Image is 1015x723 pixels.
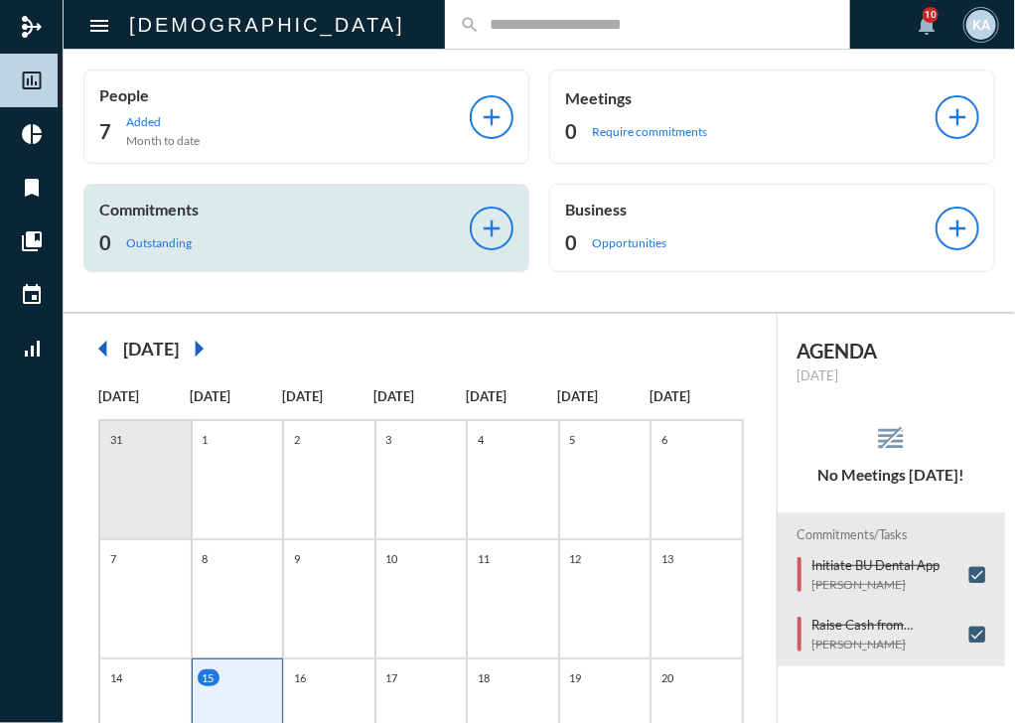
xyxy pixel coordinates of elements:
[565,228,577,256] h2: 0
[966,10,996,40] div: KA
[20,283,44,307] mat-icon: event
[565,550,587,567] p: 12
[565,669,587,686] p: 19
[943,103,971,131] mat-icon: add
[98,388,191,404] p: [DATE]
[289,431,305,448] p: 2
[812,557,941,573] p: Initiate BU Dental App
[105,550,121,567] p: 7
[592,124,707,139] p: Require commitments
[20,122,44,146] mat-icon: pie_chart
[478,215,506,242] mat-icon: add
[289,669,311,686] p: 16
[797,367,986,383] p: [DATE]
[20,15,44,39] mat-icon: mediation
[79,5,119,45] button: Toggle sidenav
[179,329,218,368] mat-icon: arrow_right
[99,117,111,145] h2: 7
[473,431,489,448] p: 4
[915,13,939,37] mat-icon: notifications
[473,669,495,686] p: 18
[191,388,283,404] p: [DATE]
[20,337,44,361] mat-icon: signal_cellular_alt
[374,388,467,404] p: [DATE]
[656,431,672,448] p: 6
[565,431,581,448] p: 5
[812,617,960,633] p: Raise Cash from Investment Account
[473,550,495,567] p: 11
[592,235,666,250] p: Opportunities
[99,200,470,218] p: Commitments
[381,669,403,686] p: 17
[778,466,1006,484] h5: No Meetings [DATE]!
[923,7,939,23] div: 10
[875,422,908,455] mat-icon: reorder
[289,550,305,567] p: 9
[198,431,214,448] p: 1
[656,669,678,686] p: 20
[123,338,179,360] h2: [DATE]
[650,388,742,404] p: [DATE]
[20,229,44,253] mat-icon: collections_bookmark
[812,577,941,592] p: [PERSON_NAME]
[99,228,111,256] h2: 0
[381,431,397,448] p: 3
[812,637,960,651] p: [PERSON_NAME]
[943,215,971,242] mat-icon: add
[282,388,374,404] p: [DATE]
[565,88,936,107] p: Meetings
[20,69,44,92] mat-icon: insert_chart_outlined
[565,117,577,145] h2: 0
[126,235,192,250] p: Outstanding
[198,550,214,567] p: 8
[381,550,403,567] p: 10
[565,200,936,218] p: Business
[83,329,123,368] mat-icon: arrow_left
[478,103,506,131] mat-icon: add
[198,669,219,686] p: 15
[105,431,127,448] p: 31
[460,15,480,35] mat-icon: search
[87,14,111,38] mat-icon: Side nav toggle icon
[466,388,558,404] p: [DATE]
[797,339,986,362] h2: AGENDA
[558,388,651,404] p: [DATE]
[20,176,44,200] mat-icon: bookmark
[656,550,678,567] p: 13
[126,133,200,148] p: Month to date
[99,85,470,104] p: People
[129,9,405,41] h2: [DEMOGRAPHIC_DATA]
[797,527,986,542] h2: Commitments/Tasks
[105,669,127,686] p: 14
[126,114,200,129] p: Added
